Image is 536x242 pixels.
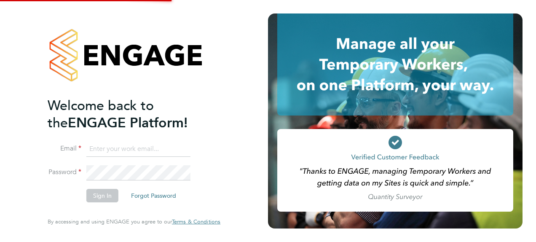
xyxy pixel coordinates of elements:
[124,189,183,202] button: Forgot Password
[48,97,154,131] span: Welcome back to the
[48,168,81,177] label: Password
[48,144,81,153] label: Email
[86,189,118,202] button: Sign In
[48,218,220,225] span: By accessing and using ENGAGE you agree to our
[86,142,190,157] input: Enter your work email...
[172,218,220,225] a: Terms & Conditions
[48,97,212,132] h2: ENGAGE Platform!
